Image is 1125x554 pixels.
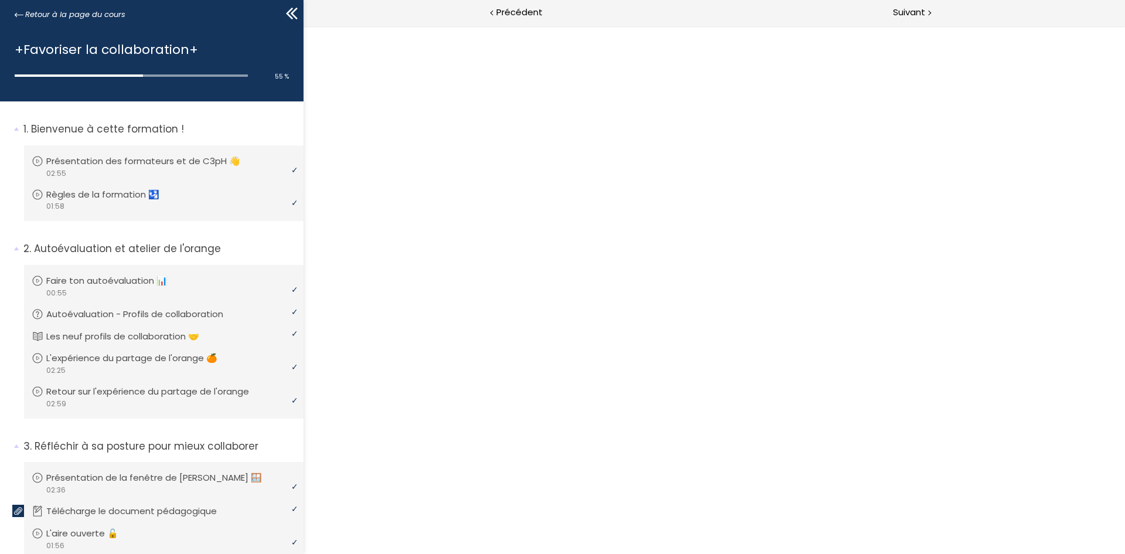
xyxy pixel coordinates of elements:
[23,122,28,137] span: 1.
[46,308,241,321] p: Autoévaluation - Profils de collaboration
[46,188,177,201] p: Règles de la formation 🛂
[25,8,125,21] span: Retour à la page du cours
[46,168,66,179] span: 02:55
[496,5,543,20] span: Précédent
[15,8,125,21] a: Retour à la page du cours
[46,399,66,409] span: 02:59
[23,439,295,454] p: Réfléchir à sa posture pour mieux collaborer
[46,352,235,365] p: L'expérience du partage de l'orange 🍊
[46,365,66,376] span: 02:25
[15,39,283,60] h1: +Favoriser la collaboration+
[23,242,31,256] span: 2.
[46,201,64,212] span: 01:58
[46,155,258,168] p: Présentation des formateurs et de C3pH 👋
[23,242,295,256] p: Autoévaluation et atelier de l'orange
[46,330,217,343] p: Les neuf profils de collaboration 🤝
[23,439,32,454] span: 3.
[6,528,125,554] iframe: chat widget
[46,527,136,540] p: L'aire ouverte 🔓
[23,122,295,137] p: Bienvenue à cette formation !
[46,485,66,495] span: 02:36
[46,288,67,298] span: 00:55
[275,72,289,81] span: 55 %
[46,471,279,484] p: Présentation de la fenêtre de [PERSON_NAME] 🪟
[46,385,267,398] p: Retour sur l'expérience du partage de l'orange
[46,505,234,518] p: Télécharge le document pédagogique
[893,5,925,20] span: Suivant
[46,274,185,287] p: Faire ton autoévaluation 📊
